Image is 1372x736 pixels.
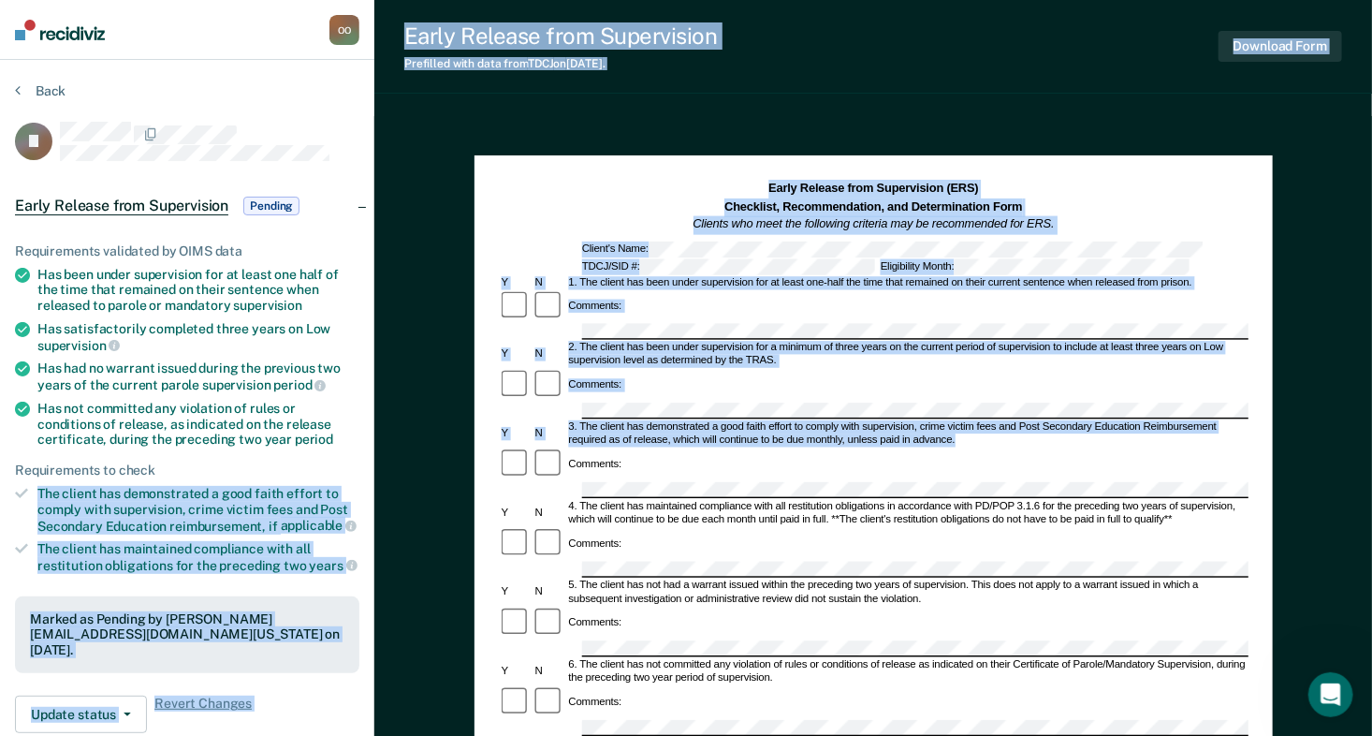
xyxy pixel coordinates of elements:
div: Has satisfactorily completed three years on Low [37,321,359,353]
div: 2. The client has been under supervision for a minimum of three years on the current period of su... [565,342,1248,369]
div: N [532,348,565,361]
div: Requirements validated by OIMS data [15,243,359,259]
div: Early Release from Supervision [404,22,718,50]
div: 6. The client has not committed any violation of rules or conditions of release as indicated on t... [565,659,1248,686]
div: 5. The client has not had a warrant issued within the preceding two years of supervision. This do... [565,580,1248,607]
button: Messages [187,564,374,639]
span: Revert Changes [154,696,252,733]
span: supervision [37,338,120,353]
em: Clients who meet the following criteria may be recommended for ERS. [693,217,1054,230]
div: Client's Name: [579,241,1205,257]
strong: Checklist, Recommendation, and Determination Form [724,199,1022,213]
img: logo [37,36,140,66]
iframe: Intercom live chat [1308,672,1353,717]
div: 4. The client has maintained compliance with all restitution obligations in accordance with PD/PO... [565,500,1248,527]
span: applicable [281,518,357,533]
div: N [532,428,565,441]
div: Marked as Pending by [PERSON_NAME][EMAIL_ADDRESS][DOMAIN_NAME][US_STATE] on [DATE]. [30,611,344,658]
div: Comments: [565,697,623,710]
span: period [273,377,326,392]
div: 3. The client has demonstrated a good faith effort to comply with supervision, crime victim fees ... [565,421,1248,449]
div: The client has demonstrated a good faith effort to comply with supervision, crime victim fees and... [37,486,359,534]
div: Profile image for Krysty [255,30,292,67]
div: Y [498,586,532,599]
div: Y [498,348,532,361]
span: Messages [249,611,314,624]
p: How can we help? [37,165,337,197]
button: Back [15,82,66,99]
div: Has had no warrant issued during the previous two years of the current parole supervision [37,361,359,392]
div: Comments: [565,379,623,392]
div: N [532,276,565,289]
div: Has been under supervision for at least one half of the time that remained on their sentence when... [37,267,359,314]
strong: Early Release from Supervision (ERS) [768,181,978,194]
div: N [532,586,565,599]
div: TDCJ/SID #: [579,258,878,274]
div: Y [498,666,532,679]
div: N [532,508,565,521]
div: Y [498,276,532,289]
div: Y [498,428,532,441]
div: Comments: [565,537,623,551]
span: supervision [234,298,302,313]
div: The client has maintained compliance with all restitution obligations for the preceding two [37,541,359,573]
div: Requirements to check [15,463,359,478]
span: years [310,558,358,573]
div: O O [329,15,359,45]
button: Download Form [1219,31,1342,62]
button: OO [329,15,359,45]
div: Send us a message [19,220,356,272]
div: 1. The client has been under supervision for at least one-half the time that remained on their cu... [565,276,1248,289]
div: Send us a message [38,236,313,256]
div: Has not committed any violation of rules or conditions of release, as indicated on the release ce... [37,401,359,448]
div: Comments: [565,300,623,313]
p: Hi Olaide 👋 [37,133,337,165]
img: Recidiviz [15,20,105,40]
div: Close [322,30,356,64]
div: Comments: [565,458,623,471]
div: Comments: [565,617,623,630]
div: N [532,666,565,679]
span: Early Release from Supervision [15,197,228,215]
span: Home [72,611,114,624]
img: Profile image for Rajan [219,30,256,67]
div: Eligibility Month: [878,258,1192,274]
div: Prefilled with data from TDCJ on [DATE] . [404,57,718,70]
span: period [295,432,333,447]
img: Profile image for Kim [183,30,221,67]
div: Y [498,508,532,521]
span: Pending [243,197,299,215]
button: Update status [15,696,147,733]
